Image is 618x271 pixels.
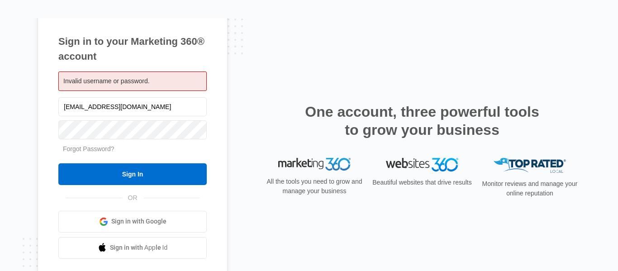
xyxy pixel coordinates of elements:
[494,158,566,173] img: Top Rated Local
[479,179,580,198] p: Monitor reviews and manage your online reputation
[111,217,166,226] span: Sign in with Google
[58,237,207,259] a: Sign in with Apple Id
[110,243,168,252] span: Sign in with Apple Id
[278,158,351,171] img: Marketing 360
[58,34,207,64] h1: Sign in to your Marketing 360® account
[302,103,542,139] h2: One account, three powerful tools to grow your business
[58,163,207,185] input: Sign In
[264,177,365,196] p: All the tools you need to grow and manage your business
[371,178,473,187] p: Beautiful websites that drive results
[63,77,150,85] span: Invalid username or password.
[58,97,207,116] input: Email
[386,158,458,171] img: Websites 360
[63,145,114,152] a: Forgot Password?
[122,193,144,203] span: OR
[58,211,207,233] a: Sign in with Google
